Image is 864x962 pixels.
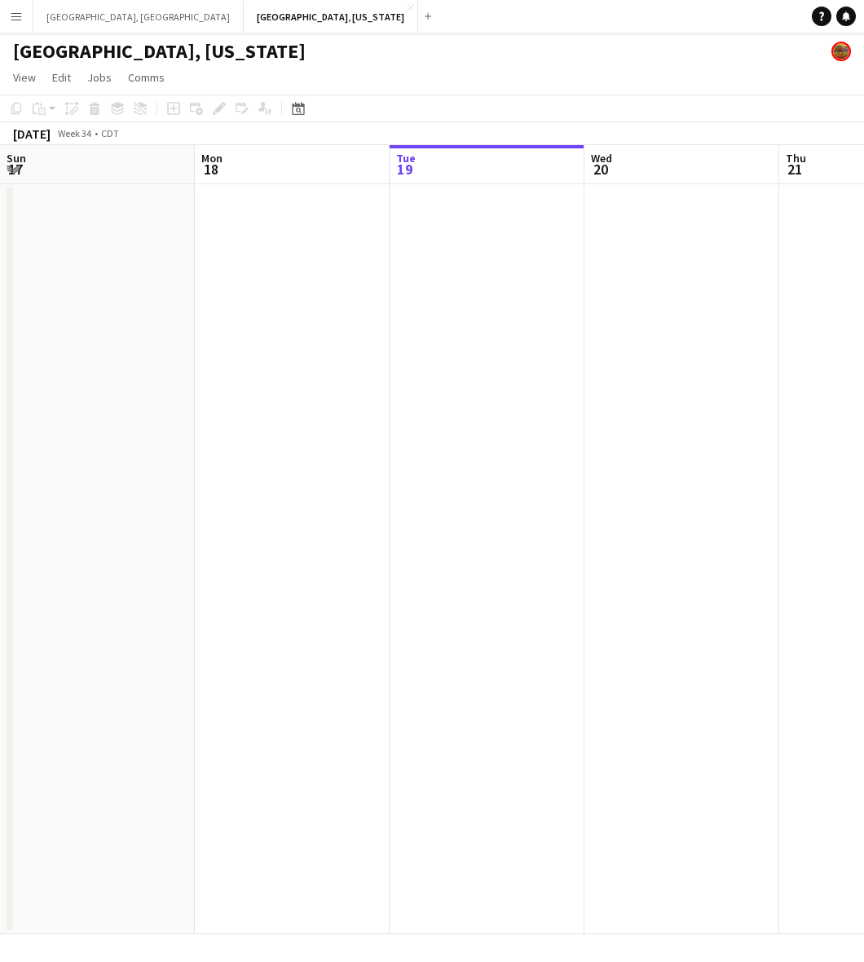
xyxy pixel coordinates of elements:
span: Week 34 [54,127,95,139]
span: 20 [588,160,612,179]
div: [DATE] [13,126,51,142]
span: Jobs [87,70,112,85]
app-user-avatar: Rollin Hero [831,42,851,61]
div: CDT [101,127,119,139]
span: Sun [7,151,26,165]
span: 19 [394,160,416,179]
span: Tue [396,151,416,165]
span: Mon [201,151,223,165]
span: 21 [783,160,806,179]
button: [GEOGRAPHIC_DATA], [GEOGRAPHIC_DATA] [33,1,244,33]
a: Jobs [81,67,118,88]
span: Thu [786,151,806,165]
span: View [13,70,36,85]
a: View [7,67,42,88]
a: Comms [121,67,171,88]
span: Comms [128,70,165,85]
button: [GEOGRAPHIC_DATA], [US_STATE] [244,1,418,33]
a: Edit [46,67,77,88]
span: Edit [52,70,71,85]
span: Wed [591,151,612,165]
h1: [GEOGRAPHIC_DATA], [US_STATE] [13,39,306,64]
span: 17 [4,160,26,179]
span: 18 [199,160,223,179]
